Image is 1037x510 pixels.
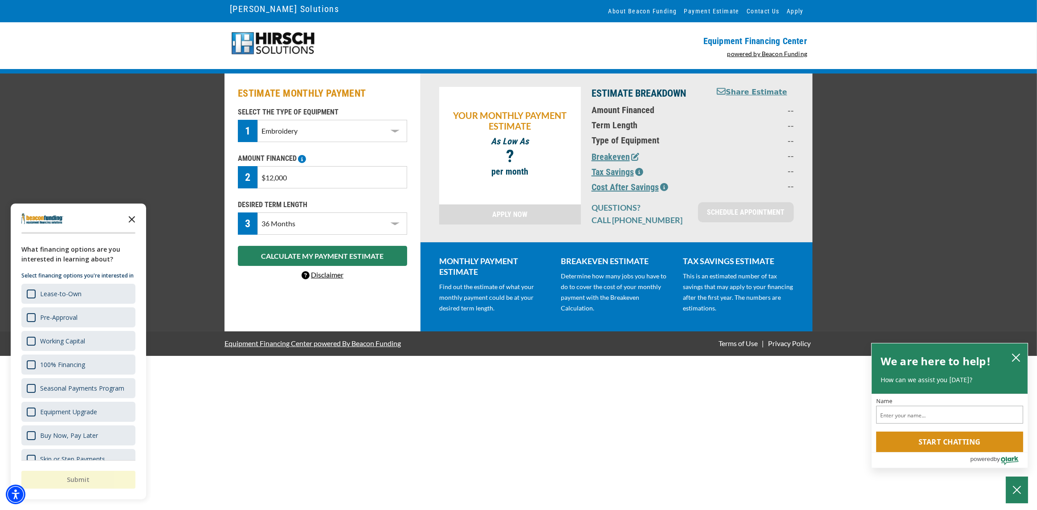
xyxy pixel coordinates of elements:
[11,204,146,499] div: Survey
[21,245,135,264] div: What financing options are you interested in learning about?
[561,256,672,266] p: BREAKEVEN ESTIMATE
[592,150,639,163] button: Breakeven
[716,150,794,161] p: --
[21,471,135,489] button: Submit
[21,355,135,375] div: 100% Financing
[1009,351,1023,363] button: close chatbox
[592,202,687,213] p: QUESTIONS?
[238,120,257,142] div: 1
[871,343,1028,469] div: olark chatbox
[238,246,407,266] button: CALCULATE MY PAYMENT ESTIMATE
[439,256,550,277] p: MONTHLY PAYMENT ESTIMATE
[1006,477,1028,503] button: Close Chatbox
[716,120,794,131] p: --
[21,402,135,422] div: Equipment Upgrade
[40,431,98,440] div: Buy Now, Pay Later
[683,256,794,266] p: TAX SAVINGS ESTIMATE
[6,485,25,504] div: Accessibility Menu
[257,166,407,188] input: $
[876,398,1023,404] label: Name
[683,271,794,314] p: This is an estimated number of tax savings that may apply to your financing after the first year....
[444,151,576,162] p: ?
[970,453,993,465] span: powered
[40,384,124,392] div: Seasonal Payments Program
[230,31,316,56] img: logo
[592,135,705,146] p: Type of Equipment
[444,110,576,131] p: YOUR MONTHLY PAYMENT ESTIMATE
[592,105,705,115] p: Amount Financed
[716,180,794,191] p: --
[21,331,135,351] div: Working Capital
[716,165,794,176] p: --
[302,270,343,279] a: Disclaimer
[444,136,576,147] p: As Low As
[716,105,794,115] p: --
[717,87,787,98] button: Share Estimate
[238,212,257,235] div: 3
[698,202,794,222] a: SCHEDULE APPOINTMENT
[40,337,85,345] div: Working Capital
[439,282,550,314] p: Find out the estimate of what your monthly payment could be at your desired term length.
[40,313,78,322] div: Pre-Approval
[716,135,794,146] p: --
[230,1,339,16] a: [PERSON_NAME] Solutions
[123,210,141,228] button: Close the survey
[238,200,407,210] p: DESIRED TERM LENGTH
[881,352,991,370] h2: We are here to help!
[238,107,407,118] p: SELECT THE TYPE OF EQUIPMENT
[40,455,105,463] div: Skip or Step Payments
[21,213,63,224] img: Company logo
[238,166,257,188] div: 2
[444,166,576,177] p: per month
[21,449,135,469] div: Skip or Step Payments
[592,215,687,225] p: CALL [PHONE_NUMBER]
[766,339,812,347] a: Privacy Policy - open in a new tab
[876,432,1023,452] button: Start chatting
[876,406,1023,424] input: Name
[40,290,82,298] div: Lease-to-Own
[561,271,672,314] p: Determine how many jobs you have to do to cover the cost of your monthly payment with the Breakev...
[238,87,407,100] h2: ESTIMATE MONTHLY PAYMENT
[762,339,764,347] span: |
[225,332,401,354] a: Equipment Financing Center powered By Beacon Funding - open in a new tab
[21,378,135,398] div: Seasonal Payments Program
[727,50,808,57] a: powered by Beacon Funding - open in a new tab
[40,360,85,369] div: 100% Financing
[238,153,407,164] p: AMOUNT FINANCED
[21,425,135,445] div: Buy Now, Pay Later
[592,165,643,179] button: Tax Savings
[970,453,1028,468] a: Powered by Olark
[592,120,705,131] p: Term Length
[21,307,135,327] div: Pre-Approval
[21,284,135,304] div: Lease-to-Own
[524,36,807,46] p: Equipment Financing Center
[592,87,705,100] p: ESTIMATE BREAKDOWN
[21,271,135,280] p: Select financing options you're interested in
[717,339,759,347] a: Terms of Use - open in a new tab
[439,204,581,224] a: APPLY NOW
[994,453,1000,465] span: by
[881,375,1019,384] p: How can we assist you [DATE]?
[592,180,668,194] button: Cost After Savings
[40,408,97,416] div: Equipment Upgrade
